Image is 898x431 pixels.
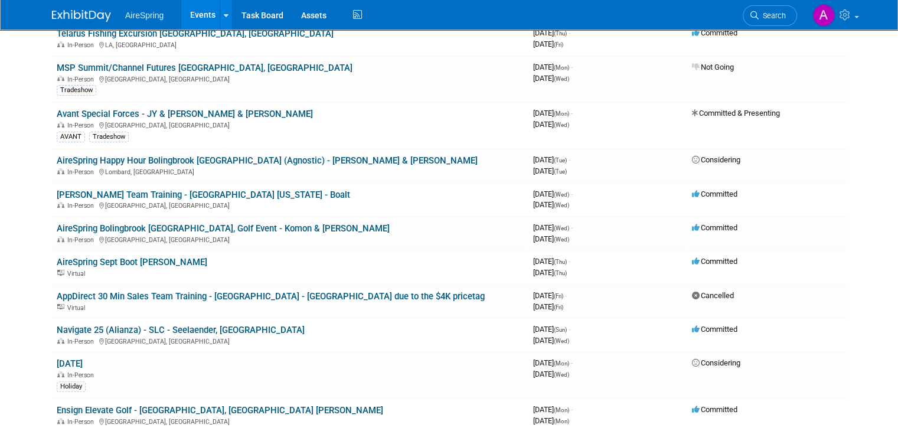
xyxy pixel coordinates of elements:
[57,291,485,302] a: AppDirect 30 Min Sales Team Training - [GEOGRAPHIC_DATA] - [GEOGRAPHIC_DATA] due to the $4K pricetag
[569,28,570,37] span: -
[533,416,569,425] span: [DATE]
[554,371,569,378] span: (Wed)
[533,190,573,198] span: [DATE]
[692,109,780,117] span: Committed & Presenting
[57,358,83,369] a: [DATE]
[533,325,570,334] span: [DATE]
[565,291,567,300] span: -
[533,28,570,37] span: [DATE]
[571,358,573,367] span: -
[533,291,567,300] span: [DATE]
[533,200,569,209] span: [DATE]
[569,257,570,266] span: -
[67,418,97,426] span: In-Person
[57,63,352,73] a: MSP Summit/Channel Futures [GEOGRAPHIC_DATA], [GEOGRAPHIC_DATA]
[89,132,129,142] div: Tradeshow
[57,325,305,335] a: Navigate 25 (Alianza) - SLC - Seelaender, [GEOGRAPHIC_DATA]
[554,304,563,311] span: (Fri)
[57,166,524,176] div: Lombard, [GEOGRAPHIC_DATA]
[743,5,797,26] a: Search
[533,234,569,243] span: [DATE]
[57,74,524,83] div: [GEOGRAPHIC_DATA], [GEOGRAPHIC_DATA]
[57,200,524,210] div: [GEOGRAPHIC_DATA], [GEOGRAPHIC_DATA]
[57,122,64,128] img: In-Person Event
[57,40,524,49] div: LA, [GEOGRAPHIC_DATA]
[57,155,478,166] a: AireSpring Happy Hour Bolingbrook [GEOGRAPHIC_DATA] (Agnostic) - [PERSON_NAME] & [PERSON_NAME]
[533,223,573,232] span: [DATE]
[692,325,737,334] span: Committed
[67,371,97,379] span: In-Person
[554,168,567,175] span: (Tue)
[67,304,89,312] span: Virtual
[533,74,569,83] span: [DATE]
[533,63,573,71] span: [DATE]
[554,30,567,37] span: (Thu)
[569,325,570,334] span: -
[57,28,334,39] a: Telarus Fishing Excursion [GEOGRAPHIC_DATA], [GEOGRAPHIC_DATA]
[692,223,737,232] span: Committed
[533,268,567,277] span: [DATE]
[554,122,569,128] span: (Wed)
[57,270,64,276] img: Virtual Event
[533,166,567,175] span: [DATE]
[571,223,573,232] span: -
[57,109,313,119] a: Avant Special Forces - JY & [PERSON_NAME] & [PERSON_NAME]
[554,191,569,198] span: (Wed)
[57,223,390,234] a: AireSpring Bolingbrook [GEOGRAPHIC_DATA], Golf Event - Komon & [PERSON_NAME]
[67,168,97,176] span: In-Person
[692,28,737,37] span: Committed
[571,109,573,117] span: -
[759,11,786,20] span: Search
[554,225,569,231] span: (Wed)
[692,405,737,414] span: Committed
[52,10,111,22] img: ExhibitDay
[692,155,740,164] span: Considering
[569,155,570,164] span: -
[554,270,567,276] span: (Thu)
[533,109,573,117] span: [DATE]
[57,416,524,426] div: [GEOGRAPHIC_DATA], [GEOGRAPHIC_DATA]
[533,155,570,164] span: [DATE]
[554,110,569,117] span: (Mon)
[554,236,569,243] span: (Wed)
[571,405,573,414] span: -
[57,234,524,244] div: [GEOGRAPHIC_DATA], [GEOGRAPHIC_DATA]
[57,405,383,416] a: Ensign Elevate Golf - [GEOGRAPHIC_DATA], [GEOGRAPHIC_DATA] [PERSON_NAME]
[57,190,350,200] a: [PERSON_NAME] Team Training - [GEOGRAPHIC_DATA] [US_STATE] - Boalt
[125,11,164,20] span: AireSpring
[692,358,740,367] span: Considering
[57,304,64,310] img: Virtual Event
[533,336,569,345] span: [DATE]
[554,407,569,413] span: (Mon)
[533,40,563,48] span: [DATE]
[67,122,97,129] span: In-Person
[554,326,567,333] span: (Sun)
[692,63,734,71] span: Not Going
[554,293,563,299] span: (Fri)
[57,338,64,344] img: In-Person Event
[57,76,64,81] img: In-Person Event
[554,64,569,71] span: (Mon)
[67,236,97,244] span: In-Person
[57,236,64,242] img: In-Person Event
[57,41,64,47] img: In-Person Event
[571,63,573,71] span: -
[533,358,573,367] span: [DATE]
[533,405,573,414] span: [DATE]
[554,76,569,82] span: (Wed)
[57,336,524,345] div: [GEOGRAPHIC_DATA], [GEOGRAPHIC_DATA]
[67,338,97,345] span: In-Person
[533,257,570,266] span: [DATE]
[57,257,207,267] a: AireSpring Sept Boot [PERSON_NAME]
[692,291,734,300] span: Cancelled
[571,190,573,198] span: -
[57,120,524,129] div: [GEOGRAPHIC_DATA], [GEOGRAPHIC_DATA]
[57,132,85,142] div: AVANT
[57,202,64,208] img: In-Person Event
[57,168,64,174] img: In-Person Event
[554,338,569,344] span: (Wed)
[67,76,97,83] span: In-Person
[554,41,563,48] span: (Fri)
[692,190,737,198] span: Committed
[554,202,569,208] span: (Wed)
